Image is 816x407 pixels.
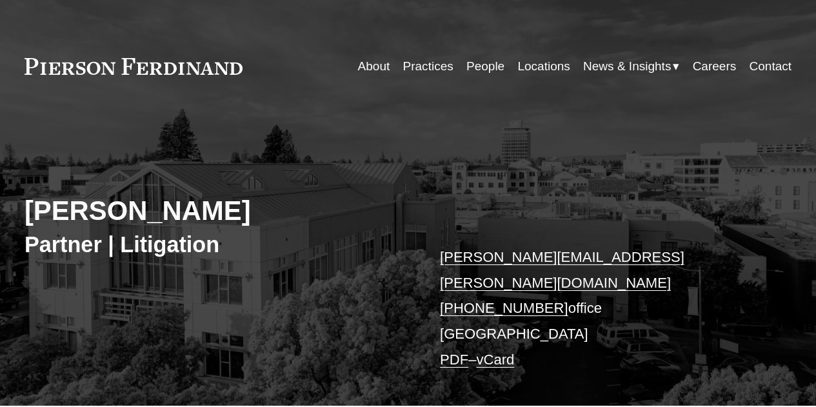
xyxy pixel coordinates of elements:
[358,54,390,79] a: About
[517,54,570,79] a: Locations
[693,54,737,79] a: Careers
[440,352,468,368] a: PDF
[25,195,408,228] h2: [PERSON_NAME]
[440,249,684,291] a: [PERSON_NAME][EMAIL_ADDRESS][PERSON_NAME][DOMAIN_NAME]
[583,54,679,79] a: folder dropdown
[440,244,759,373] p: office [GEOGRAPHIC_DATA] –
[466,54,504,79] a: People
[476,352,514,368] a: vCard
[25,231,408,258] h3: Partner | Litigation
[440,300,568,316] a: [PHONE_NUMBER]
[750,54,792,79] a: Contact
[403,54,453,79] a: Practices
[583,55,671,77] span: News & Insights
